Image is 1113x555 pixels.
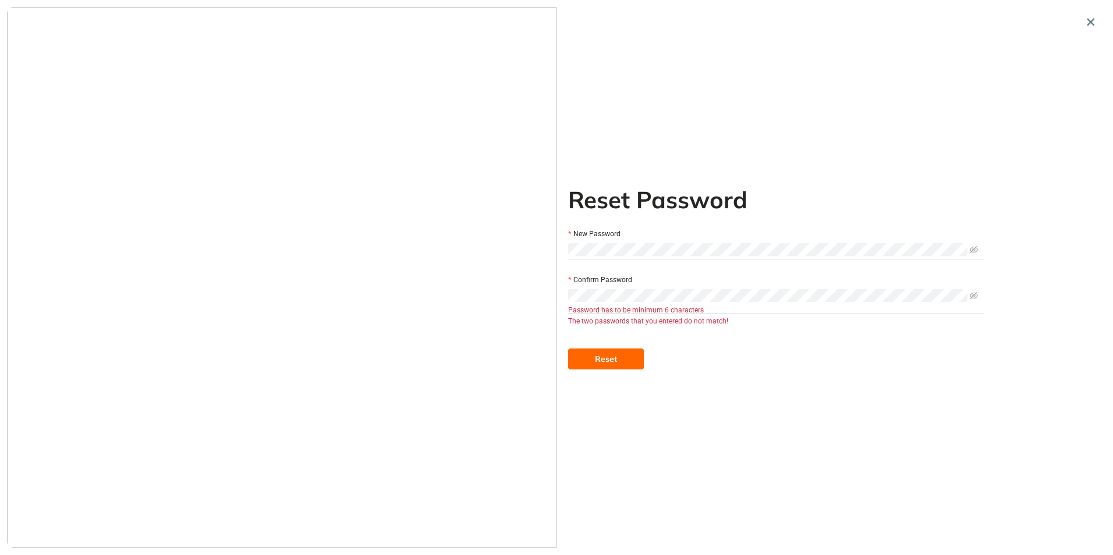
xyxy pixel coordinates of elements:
[568,348,644,369] button: Reset
[568,243,967,256] input: New Password
[568,289,967,302] input: Confirm Password
[24,24,170,54] button: logo
[568,229,621,240] label: New Password
[7,7,556,548] img: cover image
[568,275,632,286] label: Confirm Password
[568,316,984,327] div: The two passwords that you entered do not match!
[970,291,978,300] span: eye-invisible
[970,246,978,254] span: eye-invisible
[568,305,984,316] div: Password has to be minimum 6 characters
[568,186,984,214] h2: Reset Password
[595,353,617,365] span: Reset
